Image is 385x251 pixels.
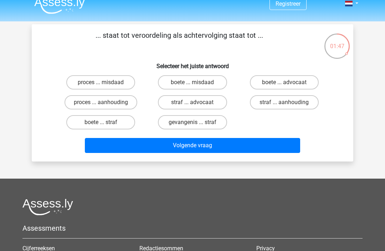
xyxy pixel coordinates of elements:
[22,224,363,232] h5: Assessments
[85,138,301,153] button: Volgende vraag
[43,30,315,51] p: ... staat tot veroordeling als achtervolging staat tot ...
[22,199,73,215] img: Assessly logo
[66,75,135,89] label: proces ... misdaad
[66,115,135,129] label: boete ... straf
[43,57,342,70] h6: Selecteer het juiste antwoord
[250,75,319,89] label: boete ... advocaat
[250,95,319,109] label: straf ... aanhouding
[276,0,301,7] a: Registreer
[158,95,227,109] label: straf ... advocaat
[65,95,137,109] label: proces ... aanhouding
[324,33,350,51] div: 01:47
[158,115,227,129] label: gevangenis ... straf
[158,75,227,89] label: boete ... misdaad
